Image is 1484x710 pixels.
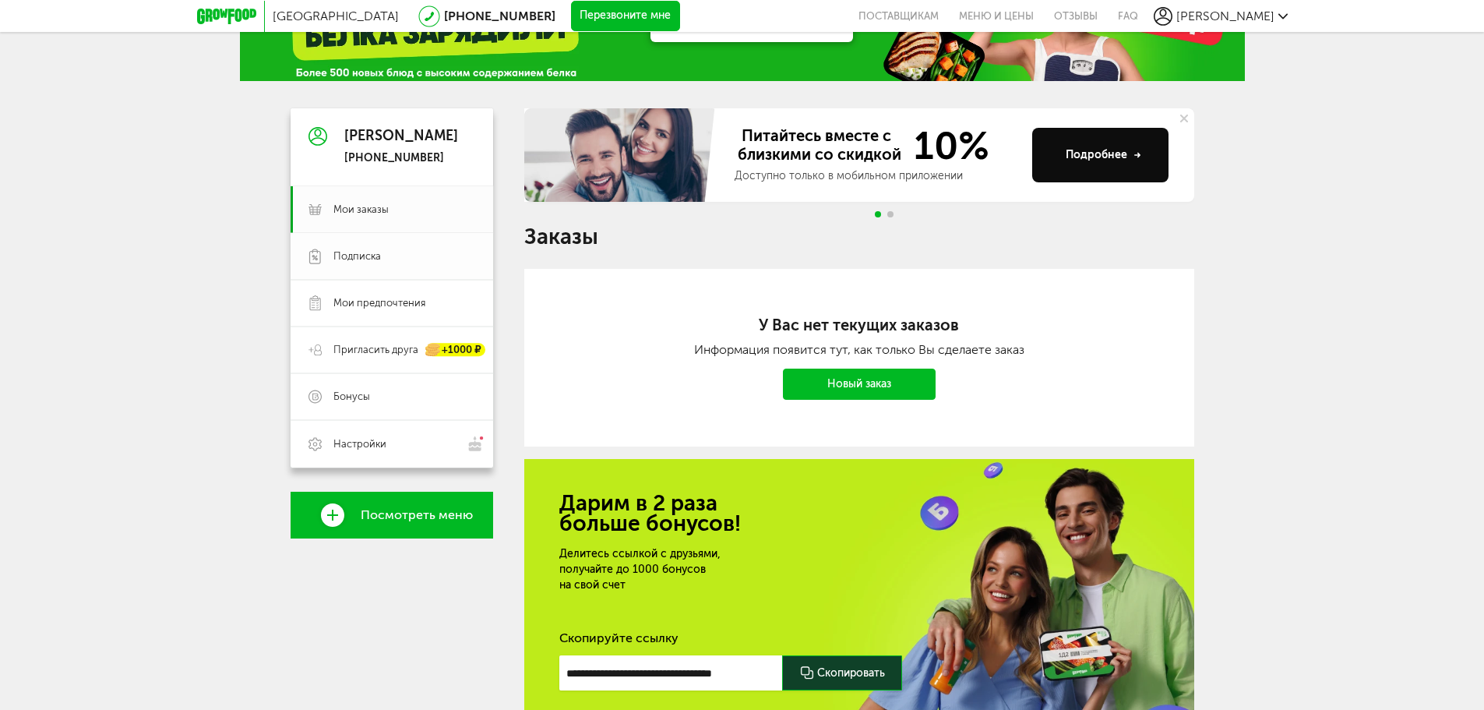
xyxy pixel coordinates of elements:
span: Питайтесь вместе с близкими со скидкой [735,126,904,165]
div: Скопируйте ссылку [559,631,1159,646]
div: Делитесь ссылкой с друзьями, получайте до 1000 бонусов на свой счет [559,546,922,593]
div: Информация появится тут, как только Вы сделаете заказ [587,342,1132,357]
h1: Заказы [524,227,1194,247]
div: Доступно только в мобильном приложении [735,168,1020,184]
h2: Дарим в 2 раза больше бонусов! [559,493,1159,534]
h2: У Вас нет текущих заказов [587,316,1132,334]
span: 10% [904,126,989,165]
span: Пригласить друга [333,343,418,357]
div: +1000 ₽ [426,344,485,357]
span: Мои заказы [333,203,389,217]
span: Подписка [333,249,381,263]
div: [PHONE_NUMBER] [344,151,458,165]
button: Подробнее [1032,128,1169,182]
span: Мои предпочтения [333,296,425,310]
div: Подробнее [1066,147,1141,163]
a: Мои заказы [291,186,493,233]
a: Посмотреть меню [291,492,493,539]
span: Посмотреть меню [361,508,473,522]
a: Подписка [291,233,493,280]
button: Перезвоните мне [571,1,680,32]
img: family-banner.579af9d.jpg [524,108,719,202]
a: Мои предпочтения [291,280,493,327]
span: Go to slide 2 [887,211,894,217]
a: Настройки [291,420,493,468]
a: Новый заказ [783,369,936,400]
a: Пригласить друга +1000 ₽ [291,327,493,373]
span: Бонусы [333,390,370,404]
span: [GEOGRAPHIC_DATA] [273,9,399,23]
a: Бонусы [291,373,493,420]
a: [PHONE_NUMBER] [444,9,555,23]
span: [PERSON_NAME] [1176,9,1274,23]
span: Настройки [333,437,386,451]
div: [PERSON_NAME] [344,129,458,144]
span: Go to slide 1 [875,211,881,217]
